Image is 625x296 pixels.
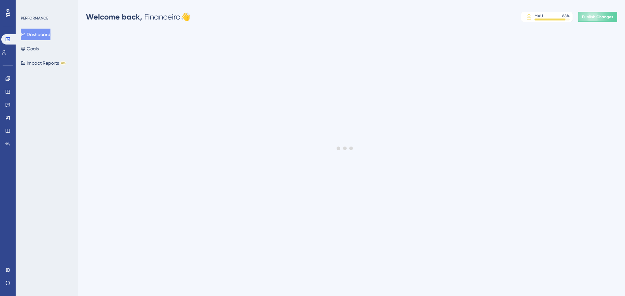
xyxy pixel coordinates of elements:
button: Goals [21,43,39,55]
span: Publish Changes [582,14,613,19]
button: Impact ReportsBETA [21,57,66,69]
div: 88 % [562,13,570,19]
button: Dashboard [21,29,50,40]
span: Welcome back, [86,12,142,21]
div: BETA [60,61,66,65]
div: Financeiro 👋 [86,12,190,22]
button: Publish Changes [578,12,617,22]
div: MAU [535,13,543,19]
div: PERFORMANCE [21,16,48,21]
